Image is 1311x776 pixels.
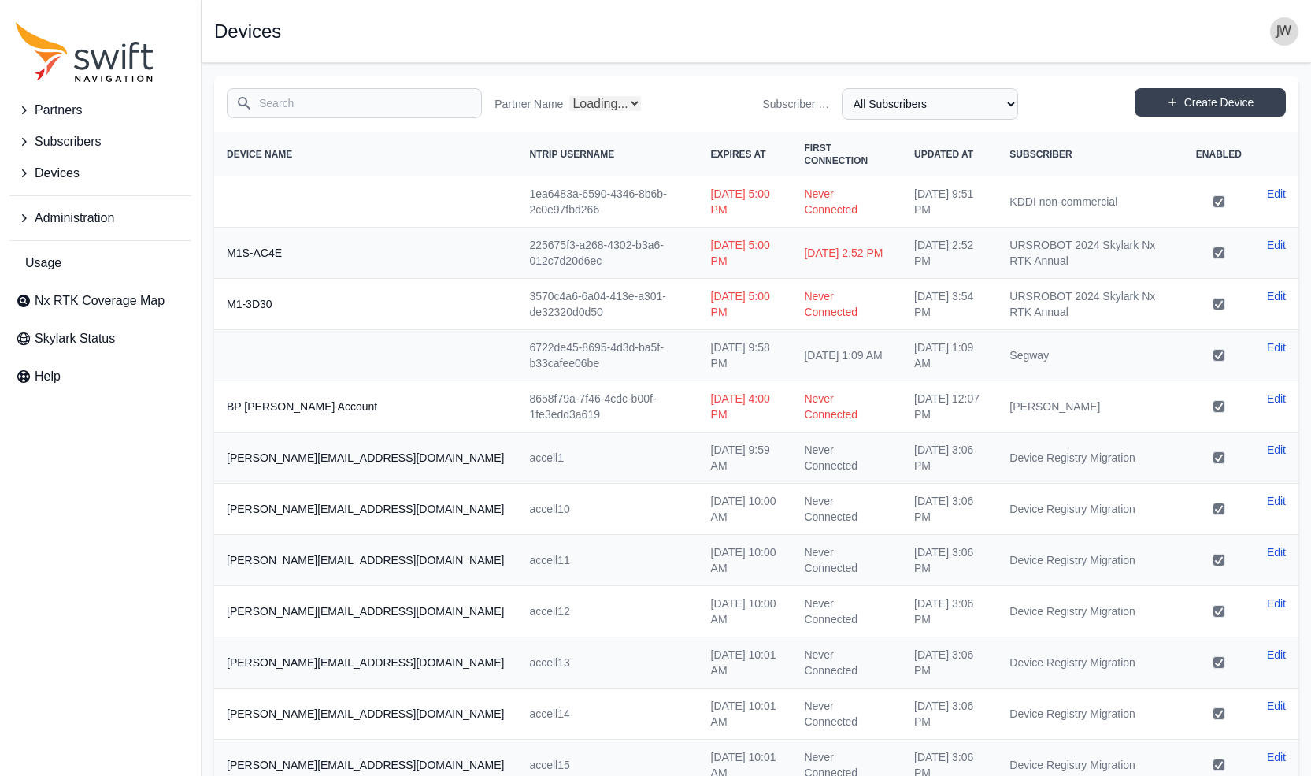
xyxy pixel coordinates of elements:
a: Edit [1267,237,1286,253]
td: [DATE] 3:06 PM [902,433,997,484]
td: Device Registry Migration [997,586,1183,637]
td: [DATE] 9:59 AM [698,433,792,484]
td: Never Connected [791,535,902,586]
span: Usage [25,254,61,273]
td: Segway [997,330,1183,381]
td: [DATE] 3:54 PM [902,279,997,330]
span: Administration [35,209,114,228]
a: Edit [1267,442,1286,458]
td: Device Registry Migration [997,484,1183,535]
td: [DATE] 10:01 AM [698,637,792,689]
button: Devices [9,158,191,189]
span: First Connection [804,143,868,166]
span: Partners [35,101,82,120]
th: [PERSON_NAME][EMAIL_ADDRESS][DOMAIN_NAME] [214,586,517,637]
td: URSROBOT 2024 Skylark Nx RTK Annual [997,228,1183,279]
td: 1ea6483a-6590-4346-8b6b-2c0e97fbd266 [517,176,698,228]
td: Never Connected [791,176,902,228]
a: Edit [1267,544,1286,560]
th: [PERSON_NAME][EMAIL_ADDRESS][DOMAIN_NAME] [214,637,517,689]
td: [DATE] 5:00 PM [698,279,792,330]
td: [DATE] 12:07 PM [902,381,997,433]
td: [PERSON_NAME] [997,381,1183,433]
td: Never Connected [791,484,902,535]
td: [DATE] 10:00 AM [698,484,792,535]
th: [PERSON_NAME][EMAIL_ADDRESS][DOMAIN_NAME] [214,484,517,535]
button: Administration [9,202,191,234]
span: Devices [35,164,80,183]
td: [DATE] 3:06 PM [902,637,997,689]
td: 6722de45-8695-4d3d-ba5f-b33cafee06be [517,330,698,381]
td: Never Connected [791,433,902,484]
td: [DATE] 2:52 PM [791,228,902,279]
td: [DATE] 2:52 PM [902,228,997,279]
td: accell10 [517,484,698,535]
th: Enabled [1183,132,1254,176]
th: BP [PERSON_NAME] Account [214,381,517,433]
button: Subscribers [9,126,191,158]
a: Edit [1267,493,1286,509]
td: URSROBOT 2024 Skylark Nx RTK Annual [997,279,1183,330]
span: Skylark Status [35,329,115,348]
td: [DATE] 10:00 AM [698,535,792,586]
td: Never Connected [791,586,902,637]
span: Expires At [711,149,766,160]
td: [DATE] 10:00 AM [698,586,792,637]
td: Device Registry Migration [997,535,1183,586]
a: Edit [1267,698,1286,714]
td: [DATE] 5:00 PM [698,176,792,228]
td: [DATE] 1:09 AM [791,330,902,381]
a: Edit [1267,340,1286,355]
td: Never Connected [791,689,902,740]
span: Nx RTK Coverage Map [35,291,165,310]
a: Edit [1267,288,1286,304]
th: [PERSON_NAME][EMAIL_ADDRESS][DOMAIN_NAME] [214,535,517,586]
a: Skylark Status [9,323,191,355]
td: [DATE] 9:51 PM [902,176,997,228]
a: Edit [1267,186,1286,202]
td: accell13 [517,637,698,689]
td: [DATE] 3:06 PM [902,535,997,586]
a: Help [9,361,191,392]
td: [DATE] 9:58 PM [698,330,792,381]
td: [DATE] 3:06 PM [902,586,997,637]
td: accell12 [517,586,698,637]
td: 8658f79a-7f46-4cdc-b00f-1fe3edd3a619 [517,381,698,433]
td: accell1 [517,433,698,484]
button: Partners [9,95,191,126]
td: [DATE] 5:00 PM [698,228,792,279]
a: Usage [9,247,191,279]
label: Partner Name [494,96,563,112]
td: [DATE] 1:09 AM [902,330,997,381]
td: [DATE] 3:06 PM [902,484,997,535]
a: Edit [1267,391,1286,407]
td: KDDI non-commercial [997,176,1183,228]
img: user photo [1270,17,1298,46]
th: Device Name [214,132,517,176]
label: Subscriber Name [763,96,835,112]
h1: Devices [214,22,281,41]
td: Never Connected [791,279,902,330]
td: 3570c4a6-6a04-413e-a301-de32320d0d50 [517,279,698,330]
th: [PERSON_NAME][EMAIL_ADDRESS][DOMAIN_NAME] [214,433,517,484]
td: Never Connected [791,637,902,689]
td: Device Registry Migration [997,689,1183,740]
td: accell14 [517,689,698,740]
th: M1S-AC4E [214,228,517,279]
td: Device Registry Migration [997,637,1183,689]
td: [DATE] 3:06 PM [902,689,997,740]
span: Updated At [914,149,973,160]
td: 225675f3-a268-4302-b3a6-012c7d20d6ec [517,228,698,279]
td: [DATE] 4:00 PM [698,381,792,433]
td: Device Registry Migration [997,433,1183,484]
th: M1-3D30 [214,279,517,330]
td: [DATE] 10:01 AM [698,689,792,740]
a: Nx RTK Coverage Map [9,285,191,317]
span: Help [35,367,61,386]
th: [PERSON_NAME][EMAIL_ADDRESS][DOMAIN_NAME] [214,689,517,740]
a: Edit [1267,596,1286,611]
a: Edit [1267,647,1286,663]
td: accell11 [517,535,698,586]
th: NTRIP Username [517,132,698,176]
th: Subscriber [997,132,1183,176]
